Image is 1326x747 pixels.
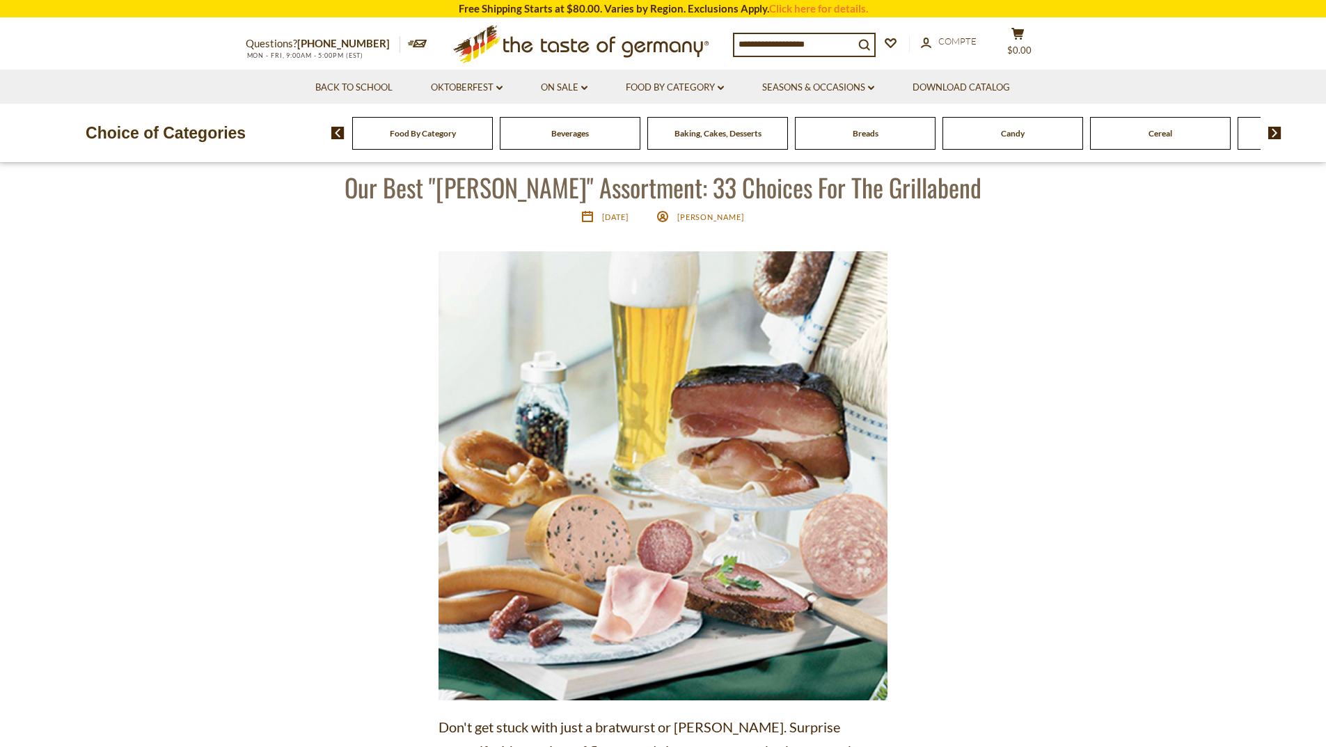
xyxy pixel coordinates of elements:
a: Compte [921,34,977,49]
a: Food By Category [626,80,724,95]
a: Oktoberfest [431,80,503,95]
img: Our Best "Wurst" Assortment: 33 Choices For The Grillabend [439,251,887,700]
span: $0.00 [1007,45,1032,56]
a: Candy [1001,128,1025,139]
p: Questions? [246,35,400,53]
img: next arrow [1268,127,1281,139]
img: previous arrow [331,127,345,139]
a: Breads [853,128,878,139]
span: Compte [938,36,977,47]
a: Food By Category [390,128,456,139]
h1: Our Best "[PERSON_NAME]" Assortment: 33 Choices For The Grillabend [43,171,1283,203]
span: MON - FRI, 9:00AM - 5:00PM (EST) [246,52,364,59]
a: Back to School [315,80,393,95]
a: Baking, Cakes, Desserts [674,128,761,139]
a: Download Catalog [913,80,1010,95]
a: Beverages [551,128,589,139]
span: [PERSON_NAME] [677,212,745,221]
a: On Sale [541,80,587,95]
a: [PHONE_NUMBER] [297,37,390,49]
time: [DATE] [602,212,629,221]
button: $0.00 [997,27,1039,62]
a: Click here for details. [769,2,868,15]
a: Seasons & Occasions [762,80,874,95]
a: Cereal [1149,128,1172,139]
